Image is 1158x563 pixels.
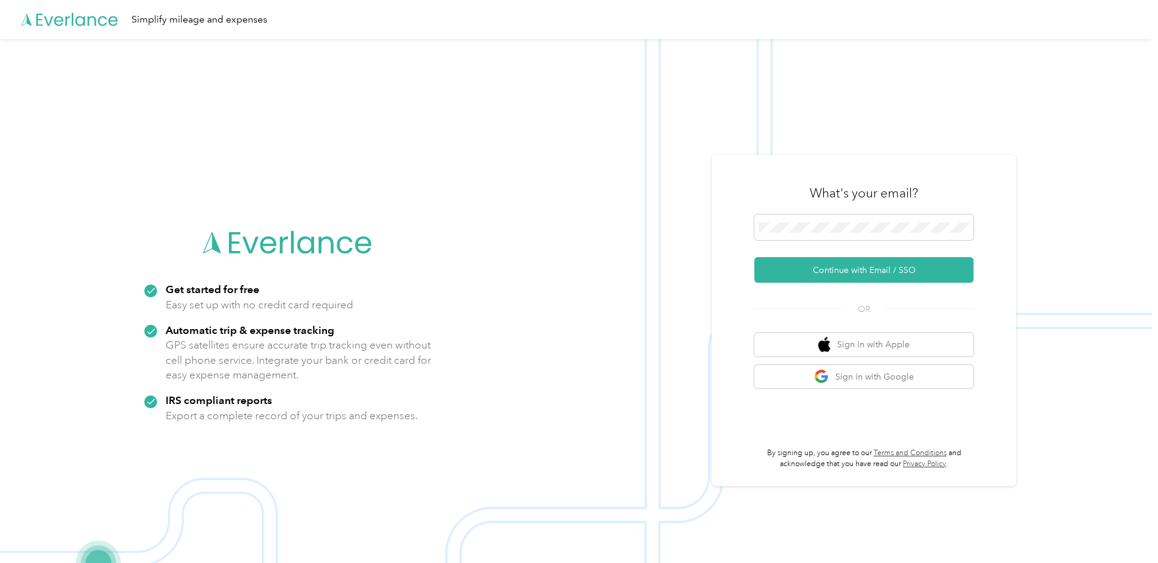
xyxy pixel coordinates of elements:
p: Easy set up with no credit card required [166,297,353,313]
img: google logo [814,369,829,384]
div: Simplify mileage and expenses [132,12,267,27]
img: apple logo [818,337,830,352]
button: apple logoSign in with Apple [754,333,974,356]
p: By signing up, you agree to our and acknowledge that you have read our . [754,448,974,469]
strong: IRS compliant reports [166,394,272,406]
h3: What's your email? [810,185,918,202]
a: Privacy Policy [903,459,946,469]
button: google logoSign in with Google [754,365,974,389]
p: Export a complete record of your trips and expenses. [166,408,418,423]
button: Continue with Email / SSO [754,257,974,283]
p: GPS satellites ensure accurate trip tracking even without cell phone service. Integrate your bank... [166,338,432,383]
iframe: Everlance-gr Chat Button Frame [1090,495,1158,563]
strong: Get started for free [166,283,259,296]
a: Terms and Conditions [874,448,947,458]
span: OR [843,303,885,316]
strong: Automatic trip & expense tracking [166,324,334,336]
